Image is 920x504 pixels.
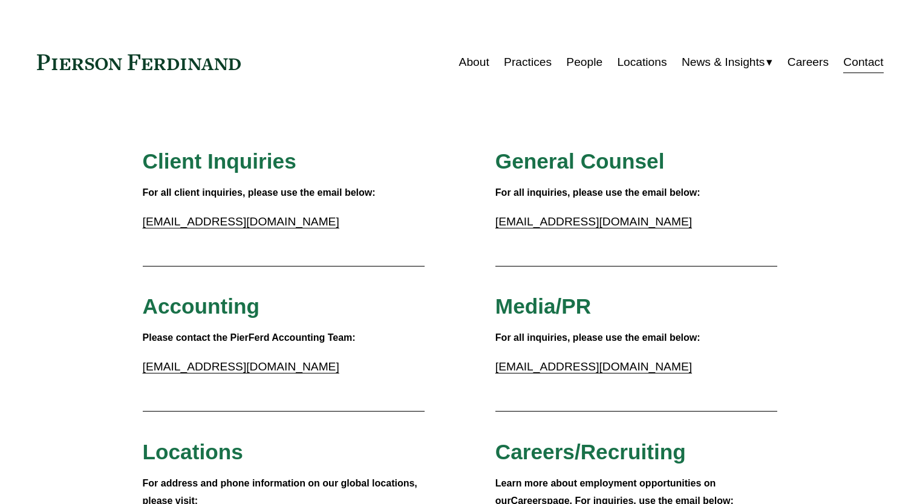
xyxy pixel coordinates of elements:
[143,149,296,173] span: Client Inquiries
[566,51,602,74] a: People
[682,51,773,74] a: folder dropdown
[143,332,356,343] strong: Please contact the PierFerd Accounting Team:
[495,215,692,228] a: [EMAIL_ADDRESS][DOMAIN_NAME]
[495,360,692,373] a: [EMAIL_ADDRESS][DOMAIN_NAME]
[504,51,552,74] a: Practices
[495,149,665,173] span: General Counsel
[843,51,883,74] a: Contact
[143,360,339,373] a: [EMAIL_ADDRESS][DOMAIN_NAME]
[495,187,700,198] strong: For all inquiries, please use the email below:
[495,294,591,318] span: Media/PR
[143,187,376,198] strong: For all client inquiries, please use the email below:
[788,51,829,74] a: Careers
[495,332,700,343] strong: For all inquiries, please use the email below:
[143,294,260,318] span: Accounting
[143,440,243,464] span: Locations
[617,51,667,74] a: Locations
[682,52,765,73] span: News & Insights
[495,440,686,464] span: Careers/Recruiting
[459,51,489,74] a: About
[143,215,339,228] a: [EMAIL_ADDRESS][DOMAIN_NAME]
